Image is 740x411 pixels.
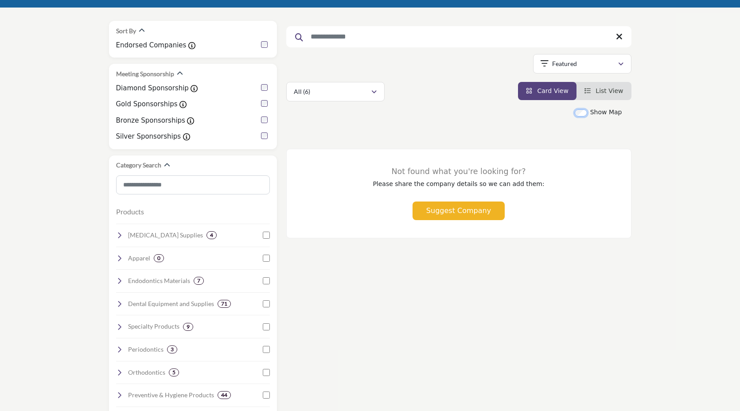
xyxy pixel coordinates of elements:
div: 44 Results For Preventive & Hygiene Products [218,391,231,399]
input: Select Orthodontics checkbox [263,369,270,376]
input: Select Endodontics Materials checkbox [263,277,270,284]
label: Silver Sponsorships [116,132,181,142]
button: All (6) [286,82,385,101]
h4: Periodontics: Products for gum health, including scalers, regenerative materials, and treatment s... [128,345,164,354]
button: Suggest Company [413,202,505,220]
p: All (6) [294,87,310,96]
input: Search Category [116,175,270,194]
div: 9 Results For Specialty Products [183,323,193,331]
li: List View [576,82,631,100]
label: Show Map [590,108,622,117]
h4: Preventive & Hygiene Products: Fluorides, sealants, toothbrushes, and oral health maintenance pro... [128,391,214,399]
span: Please share the company details so we can add them: [373,180,544,187]
div: 5 Results For Orthodontics [169,368,179,376]
div: 0 Results For Apparel [154,254,164,262]
a: View Card [526,87,569,94]
b: 7 [197,278,200,284]
span: List View [596,87,623,94]
a: View List [584,87,623,94]
p: Featured [552,59,577,68]
div: 71 Results For Dental Equipment and Supplies [218,300,231,308]
li: Card View [518,82,576,100]
h4: Specialty Products: Unique or advanced dental products tailored to specific needs and treatments. [128,322,179,331]
input: Select Oral Surgery Supplies checkbox [263,232,270,239]
b: 9 [187,324,190,330]
input: Select Periodontics checkbox [263,346,270,353]
span: Card View [537,87,568,94]
b: 71 [221,301,227,307]
button: Featured [533,54,631,74]
b: 4 [210,232,213,238]
div: 7 Results For Endodontics Materials [194,277,204,285]
h4: Endodontics Materials: Supplies for root canal treatments, including sealers, files, and obturati... [128,276,190,285]
input: Select Preventive & Hygiene Products checkbox [263,392,270,399]
input: Select Dental Equipment and Supplies checkbox [263,300,270,307]
label: Diamond Sponsorship [116,83,189,93]
input: Select Specialty Products checkbox [263,323,270,330]
input: Gold Sponsorships checkbox [261,100,268,107]
button: Products [116,206,144,217]
h4: Apparel: Clothing and uniforms for dental professionals. [128,254,150,263]
input: Silver Sponsorships checkbox [261,132,268,139]
input: Search Keyword [286,26,631,47]
div: 4 Results For Oral Surgery Supplies [206,231,217,239]
input: Diamond Sponsorship checkbox [261,84,268,91]
h4: Orthodontics: Brackets, wires, aligners, and tools for correcting dental misalignments. [128,368,165,377]
h3: Not found what you're looking for? [304,167,613,176]
label: Endorsed Companies [116,40,187,50]
h4: Dental Equipment and Supplies: Essential dental chairs, lights, suction devices, and other clinic... [128,299,214,308]
h4: Oral Surgery Supplies: Instruments and materials for surgical procedures, extractions, and bone g... [128,231,203,240]
input: Bronze Sponsorships checkbox [261,116,268,123]
label: Bronze Sponsorships [116,116,185,126]
b: 0 [157,255,160,261]
input: Endorsed Companies checkbox [261,41,268,48]
h2: Sort By [116,27,136,35]
b: 44 [221,392,227,398]
b: 3 [171,346,174,353]
input: Select Apparel checkbox [263,255,270,262]
label: Gold Sponsorships [116,99,178,109]
b: 5 [172,369,175,376]
h2: Category Search [116,161,161,170]
div: 3 Results For Periodontics [167,345,177,353]
span: Suggest Company [426,206,491,215]
h2: Meeting Sponsorship [116,70,174,78]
